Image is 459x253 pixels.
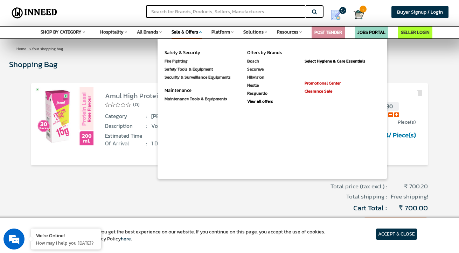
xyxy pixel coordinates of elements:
[9,59,450,70] div: Shopping Bag
[211,29,230,35] span: Platform
[307,182,387,191] span: Total price (tax excl.) :
[151,122,308,130] span: Volume:200 ml
[146,140,147,147] span: :
[397,8,443,16] span: Buyer Signup / Login
[100,29,124,35] span: Hospitality
[398,118,416,126] span: Piece(s)
[105,122,147,130] span: Description
[29,46,32,52] span: >
[121,235,131,243] a: here
[360,6,367,13] span: 1
[331,10,341,20] img: Show My Quotes
[391,6,448,18] a: Buyer Signup / Login
[354,7,358,22] a: Cart 1
[363,217,428,232] button: GOTO PO SUMMARY
[105,91,280,101] a: Amul High Protein [PERSON_NAME], 200mL | Pack of 30
[416,89,424,97] img: bin.svg
[146,5,306,18] input: Search for Brands, Products, Sellers, Manufacturers...
[105,132,147,147] span: Estimated time of arrival
[146,113,147,120] span: :
[146,122,147,130] span: :
[324,7,353,23] a: my Quotes
[151,113,308,120] span: [PERSON_NAME]
[14,42,28,56] a: Home
[388,203,428,213] span: ₹ 700.00
[5,39,454,59] div: Your shopping bag
[36,240,96,246] p: How may I help you today?
[42,229,325,243] article: We use cookies to ensure you get the best experience on our website. If you continue on this page...
[35,87,93,145] img: Amul High Protein Rose Lassi, 200mL | Pack of 30
[369,130,416,140] span: / Piece(s)
[401,29,430,36] a: SELLER LOGIN
[388,182,428,191] span: ₹ 700.20
[41,29,82,35] span: SHOP BY CATEGORY
[36,232,96,239] div: We're Online!
[105,113,147,120] span: Category
[137,29,158,35] span: All Brands
[133,101,140,108] span: (0)
[394,111,399,119] a: Add
[307,193,387,201] span: Total shipping :
[376,229,417,240] article: ACCEPT & CLOSE
[314,29,342,36] a: POST TENDER
[307,203,387,213] span: Cart Total :
[151,132,308,147] span: 1 Days
[172,36,202,39] div: Space
[277,29,298,35] span: Resources
[9,4,60,22] img: Inneed.Market
[354,9,364,20] img: Cart
[388,193,428,201] span: Free shipping!
[172,29,198,35] span: Sale & Offers
[243,29,264,35] span: Solutions
[357,29,385,36] a: JOBS PORTAL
